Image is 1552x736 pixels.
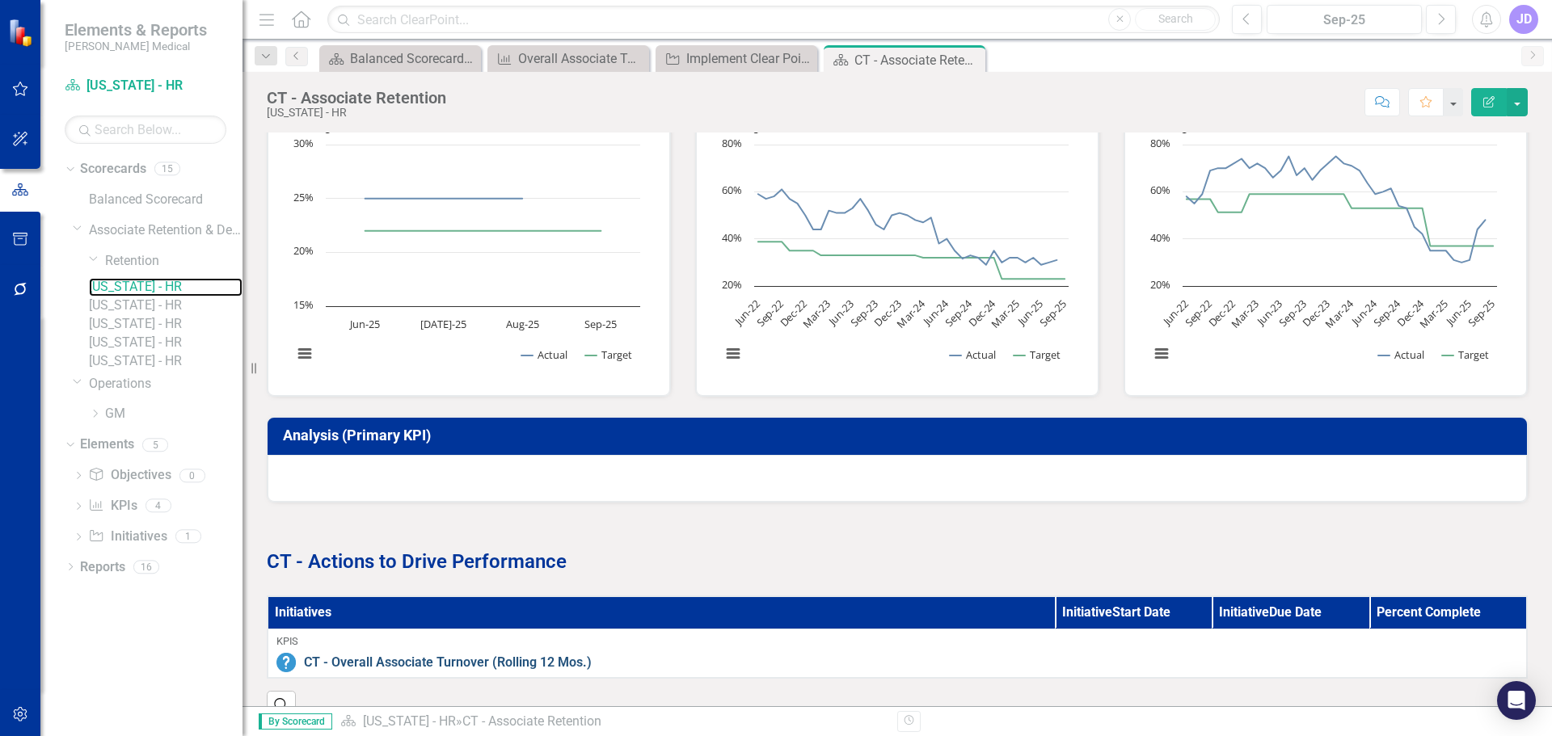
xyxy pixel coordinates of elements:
[893,296,928,330] text: Mar-24
[323,48,477,69] a: Balanced Scorecard Welcome Page
[1141,137,1510,379] div: Chart. Highcharts interactive chart.
[420,317,466,331] text: [DATE]-25
[585,347,633,362] button: Show Target
[65,20,207,40] span: Elements & Reports
[133,560,159,574] div: 16
[293,297,314,312] text: 15%
[942,296,976,330] text: Sep-24
[965,296,999,330] text: Dec-24
[722,136,742,150] text: 80%
[267,550,567,573] strong: CT - Actions to Drive Performance
[713,137,1082,379] div: Chart. Highcharts interactive chart.
[1253,297,1285,329] text: Jun-23
[518,48,645,69] div: Overall Associate Turnover (Rolling 12 Mos.)
[89,297,242,315] a: [US_STATE] - HR
[89,334,242,352] a: [US_STATE] - HR
[293,190,314,204] text: 25%
[777,297,810,330] text: Dec-22
[871,297,905,330] text: Dec-23
[304,654,1518,672] a: CT - Overall Associate Turnover (Rolling 12 Mos.)
[362,196,526,202] g: Actual, line 1 of 2 with 4 data points.
[350,48,477,69] div: Balanced Scorecard Welcome Page
[276,653,296,672] img: No Information
[506,317,539,331] text: Aug-25
[1150,230,1170,245] text: 40%
[1322,296,1356,330] text: Mar-24
[1013,297,1045,329] text: Jun-25
[713,137,1077,379] svg: Interactive chart
[584,317,617,331] text: Sep-25
[285,137,648,379] svg: Interactive chart
[267,107,446,119] div: [US_STATE] - HR
[919,296,952,329] text: Jun-24
[1300,297,1333,330] text: Dec-23
[1158,12,1193,25] span: Search
[1014,347,1061,362] button: Show Target
[753,297,787,330] text: Sep-22
[824,297,857,329] text: Jun-23
[1228,297,1262,330] text: Mar-23
[267,89,446,107] div: CT - Associate Retention
[1036,297,1069,330] text: Sep-25
[283,427,1517,444] h3: Analysis (Primary KPI)
[491,48,645,69] a: Overall Associate Turnover (Rolling 12 Mos.)
[730,297,762,329] text: Jun-22
[1205,297,1238,330] text: Dec-22
[179,469,205,482] div: 0
[105,252,242,271] a: Retention
[259,713,332,730] span: By Scorecard
[847,297,880,330] text: Sep-23
[340,713,885,731] div: »
[660,48,813,69] a: Implement Clear Point Strategy for the HR Team to improve visibility
[88,528,167,546] a: Initiatives
[1465,297,1498,330] text: Sep-25
[105,405,242,423] a: GM
[89,221,242,240] a: Associate Retention & Development
[722,277,742,292] text: 20%
[1135,8,1216,31] button: Search
[722,343,744,365] button: View chart menu, Chart
[142,438,168,452] div: 5
[293,243,314,258] text: 20%
[1150,136,1170,150] text: 80%
[1378,347,1424,362] button: Show Actual
[145,499,171,513] div: 4
[327,6,1220,34] input: Search ClearPoint...
[175,530,201,544] div: 1
[722,183,742,197] text: 60%
[80,160,146,179] a: Scorecards
[89,315,242,334] a: [US_STATE] - HR
[950,347,996,362] button: Show Actual
[854,50,981,70] div: CT - Associate Retention
[363,713,456,729] a: [US_STATE] - HR
[1347,296,1381,329] text: Jun-24
[1158,297,1191,329] text: Jun-22
[89,352,242,371] a: [US_STATE] - HR
[1416,297,1450,330] text: Mar-25
[65,40,207,53] small: [PERSON_NAME] Medical
[348,317,380,331] text: Jun-25
[80,435,134,454] a: Elements
[276,634,1518,649] div: KPIs
[722,230,742,245] text: 40%
[1442,347,1490,362] button: Show Target
[154,162,180,176] div: 15
[293,136,314,150] text: 30%
[8,19,36,47] img: ClearPoint Strategy
[1272,11,1416,30] div: Sep-25
[89,278,242,297] a: [US_STATE] - HR
[88,497,137,515] a: KPIs
[1150,343,1173,365] button: View chart menu, Chart
[1150,183,1170,197] text: 60%
[1509,5,1538,34] button: JD
[1497,681,1536,720] div: Open Intercom Messenger
[1441,297,1474,329] text: Jun-25
[686,48,813,69] div: Implement Clear Point Strategy for the HR Team to improve visibility
[88,466,171,485] a: Objectives
[1370,296,1404,330] text: Sep-24
[1150,277,1170,292] text: 20%
[1267,5,1422,34] button: Sep-25
[799,297,833,330] text: Mar-23
[268,629,1527,678] td: Double-Click to Edit Right Click for Context Menu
